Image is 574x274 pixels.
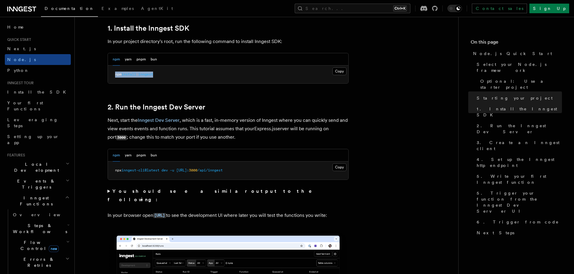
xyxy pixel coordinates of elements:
button: Copy [332,163,347,171]
a: Python [5,65,71,76]
button: bun [151,53,157,66]
a: Install the SDK [5,87,71,97]
span: Features [5,153,25,158]
a: 5. Write your first Inngest function [474,171,562,188]
span: Home [7,24,24,30]
span: Events & Triggers [5,178,66,190]
span: 3000 [189,168,197,172]
button: bun [151,149,157,162]
span: dev [162,168,168,172]
a: Next Steps [474,227,562,238]
a: 6. Trigger from code [474,217,562,227]
span: npx [115,168,121,172]
button: yarn [125,53,132,66]
span: 4. Set up the Inngest http endpoint [477,156,562,168]
span: Install the SDK [7,90,70,94]
span: 3. Create an Inngest client [477,140,562,152]
span: AgentKit [141,6,173,11]
a: Your first Functions [5,97,71,114]
a: Setting up your app [5,131,71,148]
button: Search...Ctrl+K [295,4,410,13]
span: 5. Trigger your function from the Inngest Dev Server UI [477,190,562,214]
h4: On this page [471,38,562,48]
span: Optional: Use a starter project [480,78,562,90]
a: Examples [98,2,137,16]
span: Your first Functions [7,100,43,111]
span: Local Development [5,161,66,173]
a: Home [5,22,71,32]
a: Sign Up [529,4,569,13]
span: [URL]: [176,168,189,172]
p: In your project directory's root, run the following command to install Inngest SDK: [108,37,349,46]
a: Documentation [41,2,98,17]
a: Leveraging Steps [5,114,71,131]
a: 2. Run the Inngest Dev Server [474,120,562,137]
a: Next.js [5,43,71,54]
a: 1. Install the Inngest SDK [474,103,562,120]
span: 6. Trigger from code [477,219,559,225]
a: [URL] [153,212,166,218]
span: Select your Node.js framework [477,61,562,73]
button: npm [113,53,120,66]
p: Next, start the , which is a fast, in-memory version of Inngest where you can quickly send and vi... [108,116,349,142]
span: Setting up your app [7,134,59,145]
button: yarn [125,149,132,162]
button: Steps & Workflows [11,220,71,237]
span: /api/inngest [197,168,223,172]
span: 2. Run the Inngest Dev Server [477,123,562,135]
span: Quick start [5,37,31,42]
span: Examples [102,6,134,11]
button: Inngest Functions [5,192,71,209]
kbd: Ctrl+K [393,5,407,11]
span: -u [170,168,174,172]
span: Inngest Functions [5,195,65,207]
span: inngest [138,72,153,76]
button: pnpm [136,149,146,162]
span: 5. Write your first Inngest function [477,173,562,185]
button: npm [113,149,120,162]
span: Errors & Retries [11,256,65,268]
a: AgentKit [137,2,177,16]
a: 2. Run the Inngest Dev Server [108,103,205,111]
p: In your browser open to see the development UI where later you will test the functions you write: [108,211,349,220]
button: Copy [332,67,347,75]
a: Node.js [5,54,71,65]
span: install [121,72,136,76]
a: 1. Install the Inngest SDK [108,24,189,32]
summary: You should see a similar output to the following: [108,187,349,204]
button: Events & Triggers [5,176,71,192]
a: Node.js Quick Start [471,48,562,59]
span: 1. Install the Inngest SDK [477,106,562,118]
a: Select your Node.js framework [474,59,562,76]
span: Node.js [7,57,36,62]
a: Contact sales [472,4,527,13]
strong: You should see a similar output to the following: [108,188,321,202]
button: Flow Controlnew [11,237,71,254]
a: Optional: Use a starter project [478,76,562,93]
span: inngest-cli@latest [121,168,159,172]
span: Starting your project [477,95,553,101]
span: npm [115,72,121,76]
a: Overview [11,209,71,220]
span: Next.js [7,46,36,51]
span: new [49,245,59,252]
code: 3000 [116,135,127,140]
a: Inngest Dev Server [138,117,180,123]
span: Leveraging Steps [7,117,58,128]
button: Local Development [5,159,71,176]
a: Starting your project [474,93,562,103]
span: Documentation [45,6,94,11]
button: Toggle dark mode [447,5,462,12]
span: Flow Control [11,239,66,251]
span: Steps & Workflows [11,223,67,235]
a: 5. Trigger your function from the Inngest Dev Server UI [474,188,562,217]
a: 4. Set up the Inngest http endpoint [474,154,562,171]
span: Python [7,68,29,73]
button: pnpm [136,53,146,66]
span: Next Steps [477,230,514,236]
span: Inngest tour [5,81,34,85]
span: Overview [13,212,75,217]
button: Errors & Retries [11,254,71,271]
span: Node.js Quick Start [473,51,552,57]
